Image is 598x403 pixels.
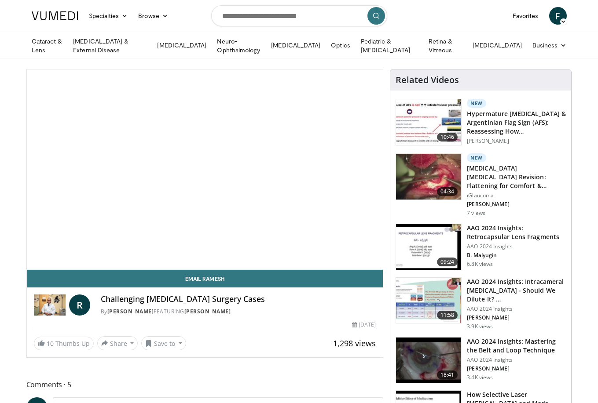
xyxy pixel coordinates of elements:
a: 11:58 AAO 2024 Insights: Intracameral [MEDICAL_DATA] - Should We Dilute It? … AAO 2024 Insights [... [396,277,566,330]
p: iGlaucoma [467,192,566,199]
p: [PERSON_NAME] [467,138,566,145]
img: VuMedi Logo [32,11,78,20]
a: [MEDICAL_DATA] [467,36,527,54]
img: 40c8dcf9-ac14-45af-8571-bda4a5b229bd.150x105_q85_crop-smart_upscale.jpg [396,99,461,145]
p: AAO 2024 Insights [467,356,566,363]
button: Save to [141,336,186,350]
a: 18:41 AAO 2024 Insights: Mastering the Belt and Loop Technique AAO 2024 Insights [PERSON_NAME] 3.... [396,337,566,384]
video-js: Video Player [27,69,383,270]
img: Dr. Ramesh Ayyala [34,294,66,316]
a: Business [527,36,572,54]
a: [MEDICAL_DATA] [266,36,326,54]
img: 01f52a5c-6a53-4eb2-8a1d-dad0d168ea80.150x105_q85_crop-smart_upscale.jpg [396,224,461,270]
a: [MEDICAL_DATA] [152,36,212,54]
a: R [69,294,90,316]
p: AAO 2024 Insights [467,305,566,312]
a: 09:24 AAO 2024 Insights: Retrocapsular Lens Fragments AAO 2024 Insights B. Malyugin 6.8K views [396,224,566,270]
span: 09:24 [437,258,458,266]
h3: [MEDICAL_DATA] [MEDICAL_DATA] Revision: Flattening for Comfort & Success [467,164,566,190]
img: de733f49-b136-4bdc-9e00-4021288efeb7.150x105_q85_crop-smart_upscale.jpg [396,278,461,323]
span: 10:46 [437,133,458,142]
a: Favorites [507,7,544,25]
button: Share [97,336,138,350]
a: 10 Thumbs Up [34,337,94,350]
a: 10:46 New Hypermature [MEDICAL_DATA] & Argentinian Flag Sign (AFS): Reassessing How… [PERSON_NAME] [396,99,566,146]
a: [PERSON_NAME] [184,308,231,315]
h4: Related Videos [396,75,459,85]
p: AAO 2024 Insights [467,243,566,250]
a: Browse [133,7,173,25]
p: 6.8K views [467,261,493,268]
span: 11:58 [437,311,458,319]
p: New [467,153,486,162]
a: Optics [326,36,355,54]
a: Retina & Vitreous [423,37,467,54]
span: 18:41 [437,370,458,379]
span: 10 [47,339,54,348]
h4: Challenging [MEDICAL_DATA] Surgery Cases [101,294,376,304]
span: 1,298 views [333,338,376,349]
a: [MEDICAL_DATA] & External Disease [68,37,152,54]
span: Comments 5 [26,379,384,390]
p: [PERSON_NAME] [467,314,566,321]
div: By FEATURING [101,308,376,316]
p: 3.4K views [467,374,493,381]
a: F [549,7,567,25]
input: Search topics, interventions [211,5,387,26]
a: Specialties [84,7,133,25]
p: 7 views [467,210,485,217]
h3: AAO 2024 Insights: Retrocapsular Lens Fragments [467,224,566,241]
div: [DATE] [352,321,376,329]
img: 22a3a3a3-03de-4b31-bd81-a17540334f4a.150x105_q85_crop-smart_upscale.jpg [396,338,461,383]
p: New [467,99,486,108]
a: Email Ramesh [27,270,383,287]
h3: AAO 2024 Insights: Intracameral [MEDICAL_DATA] - Should We Dilute It? … [467,277,566,304]
a: Pediatric & [MEDICAL_DATA] [356,37,423,54]
p: 3.9K views [467,323,493,330]
h3: AAO 2024 Insights: Mastering the Belt and Loop Technique [467,337,566,355]
a: Cataract & Lens [26,37,68,54]
h3: Hypermature [MEDICAL_DATA] & Argentinian Flag Sign (AFS): Reassessing How… [467,109,566,136]
p: [PERSON_NAME] [467,365,566,372]
span: 04:34 [437,187,458,196]
a: 04:34 New [MEDICAL_DATA] [MEDICAL_DATA] Revision: Flattening for Comfort & Success iGlaucoma [PER... [396,153,566,217]
a: Neuro-Ophthalmology [212,37,266,54]
p: [PERSON_NAME] [467,201,566,208]
img: 3bd61a99-1ae1-4a9d-a6af-907ad073e0d9.150x105_q85_crop-smart_upscale.jpg [396,154,461,200]
a: [PERSON_NAME] [107,308,154,315]
p: B. Malyugin [467,252,566,259]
